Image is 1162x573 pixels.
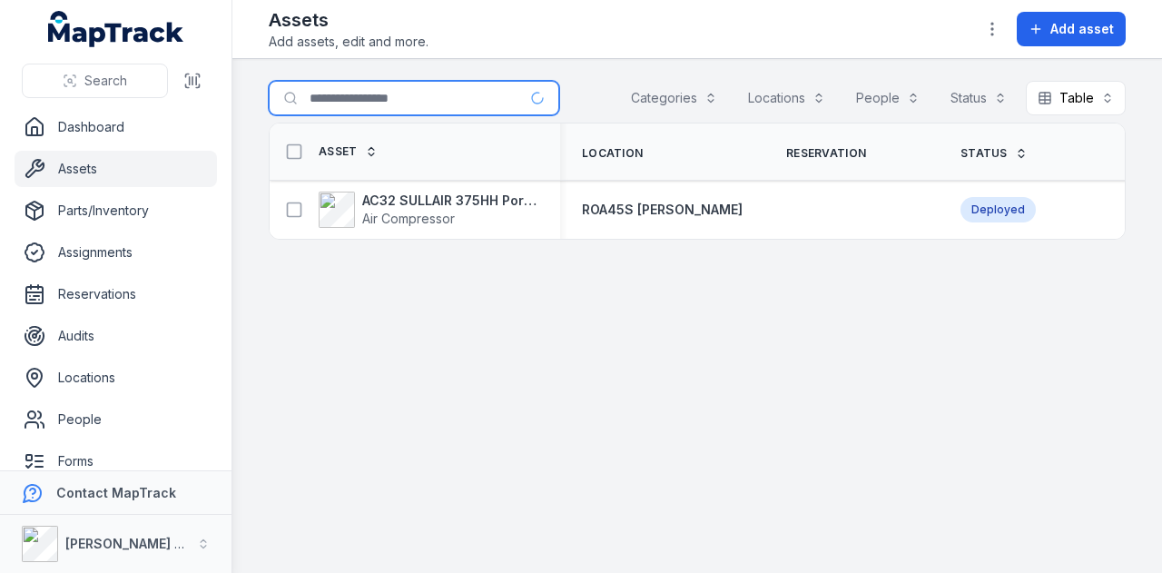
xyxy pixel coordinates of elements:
[15,151,217,187] a: Assets
[582,201,743,219] a: ROA45S [PERSON_NAME]
[1017,12,1126,46] button: Add asset
[939,81,1019,115] button: Status
[362,211,455,226] span: Air Compressor
[15,276,217,312] a: Reservations
[269,7,428,33] h2: Assets
[582,146,643,161] span: Location
[15,193,217,229] a: Parts/Inventory
[269,33,428,51] span: Add assets, edit and more.
[736,81,837,115] button: Locations
[619,81,729,115] button: Categories
[362,192,538,210] strong: AC32 SULLAIR 375HH Portable Compressor
[15,360,217,396] a: Locations
[960,146,1008,161] span: Status
[15,401,217,438] a: People
[15,443,217,479] a: Forms
[1026,81,1126,115] button: Table
[84,72,127,90] span: Search
[15,318,217,354] a: Audits
[22,64,168,98] button: Search
[960,146,1028,161] a: Status
[319,144,378,159] a: Asset
[65,536,214,551] strong: [PERSON_NAME] Group
[15,234,217,271] a: Assignments
[1050,20,1114,38] span: Add asset
[15,109,217,145] a: Dashboard
[56,485,176,500] strong: Contact MapTrack
[48,11,184,47] a: MapTrack
[786,146,866,161] span: Reservation
[582,202,743,217] span: ROA45S [PERSON_NAME]
[319,144,358,159] span: Asset
[844,81,931,115] button: People
[319,192,538,228] a: AC32 SULLAIR 375HH Portable CompressorAir Compressor
[960,197,1036,222] div: Deployed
